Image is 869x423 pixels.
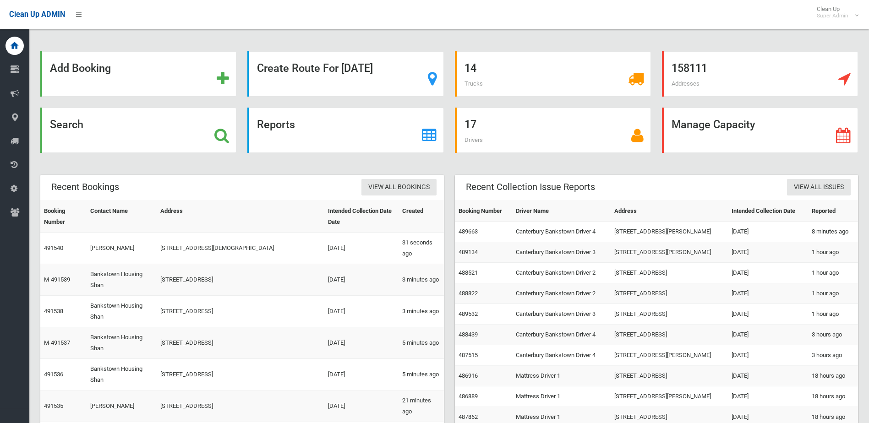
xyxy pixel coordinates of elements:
[50,118,83,131] strong: Search
[157,233,324,264] td: [STREET_ADDRESS][DEMOGRAPHIC_DATA]
[40,108,236,153] a: Search
[672,118,755,131] strong: Manage Capacity
[808,386,858,407] td: 18 hours ago
[399,327,443,359] td: 5 minutes ago
[44,339,70,346] a: M-491537
[455,201,512,222] th: Booking Number
[455,51,651,97] a: 14 Trucks
[399,233,443,264] td: 31 seconds ago
[361,179,437,196] a: View All Bookings
[399,390,443,422] td: 21 minutes ago
[808,366,858,386] td: 18 hours ago
[87,390,156,422] td: [PERSON_NAME]
[512,283,611,304] td: Canterbury Bankstown Driver 2
[324,233,399,264] td: [DATE]
[728,386,808,407] td: [DATE]
[662,108,858,153] a: Manage Capacity
[459,352,478,358] a: 487515
[157,296,324,327] td: [STREET_ADDRESS]
[459,269,478,276] a: 488521
[728,325,808,345] td: [DATE]
[44,276,70,283] a: M-491539
[808,263,858,283] td: 1 hour ago
[808,222,858,242] td: 8 minutes ago
[728,304,808,325] td: [DATE]
[812,5,858,19] span: Clean Up
[512,304,611,325] td: Canterbury Bankstown Driver 3
[672,62,707,75] strong: 158111
[87,296,156,327] td: Bankstown Housing Shan
[465,62,476,75] strong: 14
[459,413,478,420] a: 487862
[512,386,611,407] td: Mattress Driver 1
[324,327,399,359] td: [DATE]
[399,359,443,390] td: 5 minutes ago
[808,201,858,222] th: Reported
[459,249,478,255] a: 489134
[257,62,373,75] strong: Create Route For [DATE]
[455,108,651,153] a: 17 Drivers
[817,12,848,19] small: Super Admin
[459,228,478,235] a: 489663
[808,304,858,325] td: 1 hour ago
[40,51,236,97] a: Add Booking
[157,327,324,359] td: [STREET_ADDRESS]
[44,308,63,315] a: 491538
[611,366,728,386] td: [STREET_ADDRESS]
[157,264,324,296] td: [STREET_ADDRESS]
[44,371,63,378] a: 491536
[728,201,808,222] th: Intended Collection Date
[9,10,65,19] span: Clean Up ADMIN
[247,108,443,153] a: Reports
[728,222,808,242] td: [DATE]
[611,325,728,345] td: [STREET_ADDRESS]
[787,179,851,196] a: View All Issues
[611,386,728,407] td: [STREET_ADDRESS][PERSON_NAME]
[465,136,483,143] span: Drivers
[324,201,399,233] th: Intended Collection Date Date
[808,325,858,345] td: 3 hours ago
[157,390,324,422] td: [STREET_ADDRESS]
[324,359,399,390] td: [DATE]
[512,222,611,242] td: Canterbury Bankstown Driver 4
[512,201,611,222] th: Driver Name
[399,201,443,233] th: Created
[157,359,324,390] td: [STREET_ADDRESS]
[611,263,728,283] td: [STREET_ADDRESS]
[728,345,808,366] td: [DATE]
[672,80,700,87] span: Addresses
[808,242,858,263] td: 1 hour ago
[87,359,156,390] td: Bankstown Housing Shan
[465,118,476,131] strong: 17
[611,283,728,304] td: [STREET_ADDRESS]
[40,178,130,196] header: Recent Bookings
[611,345,728,366] td: [STREET_ADDRESS][PERSON_NAME]
[157,201,324,233] th: Address
[465,80,483,87] span: Trucks
[459,290,478,297] a: 488822
[459,331,478,338] a: 488439
[40,201,87,233] th: Booking Number
[512,325,611,345] td: Canterbury Bankstown Driver 4
[662,51,858,97] a: 158111 Addresses
[87,327,156,359] td: Bankstown Housing Shan
[324,390,399,422] td: [DATE]
[459,393,478,400] a: 486889
[87,264,156,296] td: Bankstown Housing Shan
[728,263,808,283] td: [DATE]
[324,264,399,296] td: [DATE]
[512,242,611,263] td: Canterbury Bankstown Driver 3
[459,310,478,317] a: 489532
[512,366,611,386] td: Mattress Driver 1
[611,304,728,325] td: [STREET_ADDRESS]
[247,51,443,97] a: Create Route For [DATE]
[459,372,478,379] a: 486916
[44,244,63,251] a: 491540
[324,296,399,327] td: [DATE]
[728,283,808,304] td: [DATE]
[87,201,156,233] th: Contact Name
[257,118,295,131] strong: Reports
[399,264,443,296] td: 3 minutes ago
[728,366,808,386] td: [DATE]
[50,62,111,75] strong: Add Booking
